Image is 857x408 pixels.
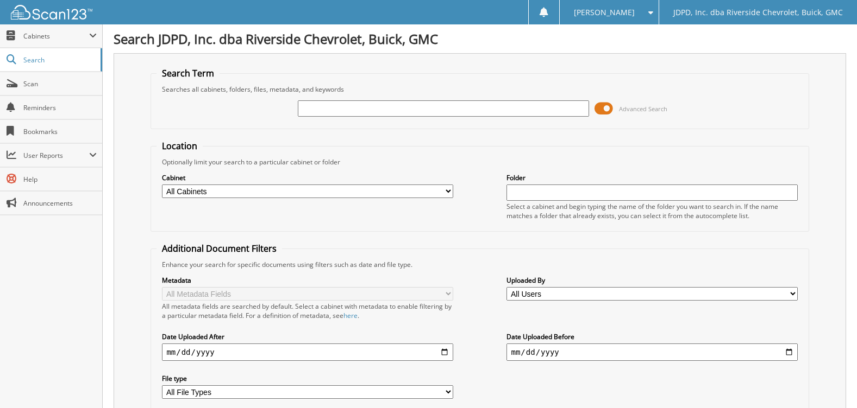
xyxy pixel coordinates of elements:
h1: Search JDPD, Inc. dba Riverside Chevrolet, Buick, GMC [114,30,846,48]
input: end [506,343,797,361]
label: Folder [506,173,797,182]
span: Search [23,55,95,65]
label: Cabinet [162,173,453,182]
span: Reminders [23,103,97,112]
legend: Search Term [157,67,220,79]
label: Date Uploaded Before [506,332,797,341]
legend: Location [157,140,203,152]
span: Announcements [23,199,97,208]
label: Date Uploaded After [162,332,453,341]
span: JDPD, Inc. dba Riverside Chevrolet, Buick, GMC [673,9,843,16]
div: Optionally limit your search to a particular cabinet or folder [157,157,803,167]
div: Select a cabinet and begin typing the name of the folder you want to search in. If the name match... [506,202,797,220]
div: Searches all cabinets, folders, files, metadata, and keywords [157,85,803,94]
span: Cabinets [23,31,89,41]
span: [PERSON_NAME] [574,9,635,16]
legend: Additional Document Filters [157,243,282,254]
span: Advanced Search [619,105,667,113]
span: Scan [23,79,97,88]
label: Uploaded By [506,276,797,285]
span: Help [23,175,97,184]
input: start [162,343,453,361]
div: All metadata fields are searched by default. Select a cabinet with metadata to enable filtering b... [162,302,453,320]
span: User Reports [23,151,89,160]
a: here [343,311,358,320]
img: scan123-logo-white.svg [11,5,92,20]
label: File type [162,374,453,383]
label: Metadata [162,276,453,285]
span: Bookmarks [23,127,97,136]
div: Enhance your search for specific documents using filters such as date and file type. [157,260,803,269]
